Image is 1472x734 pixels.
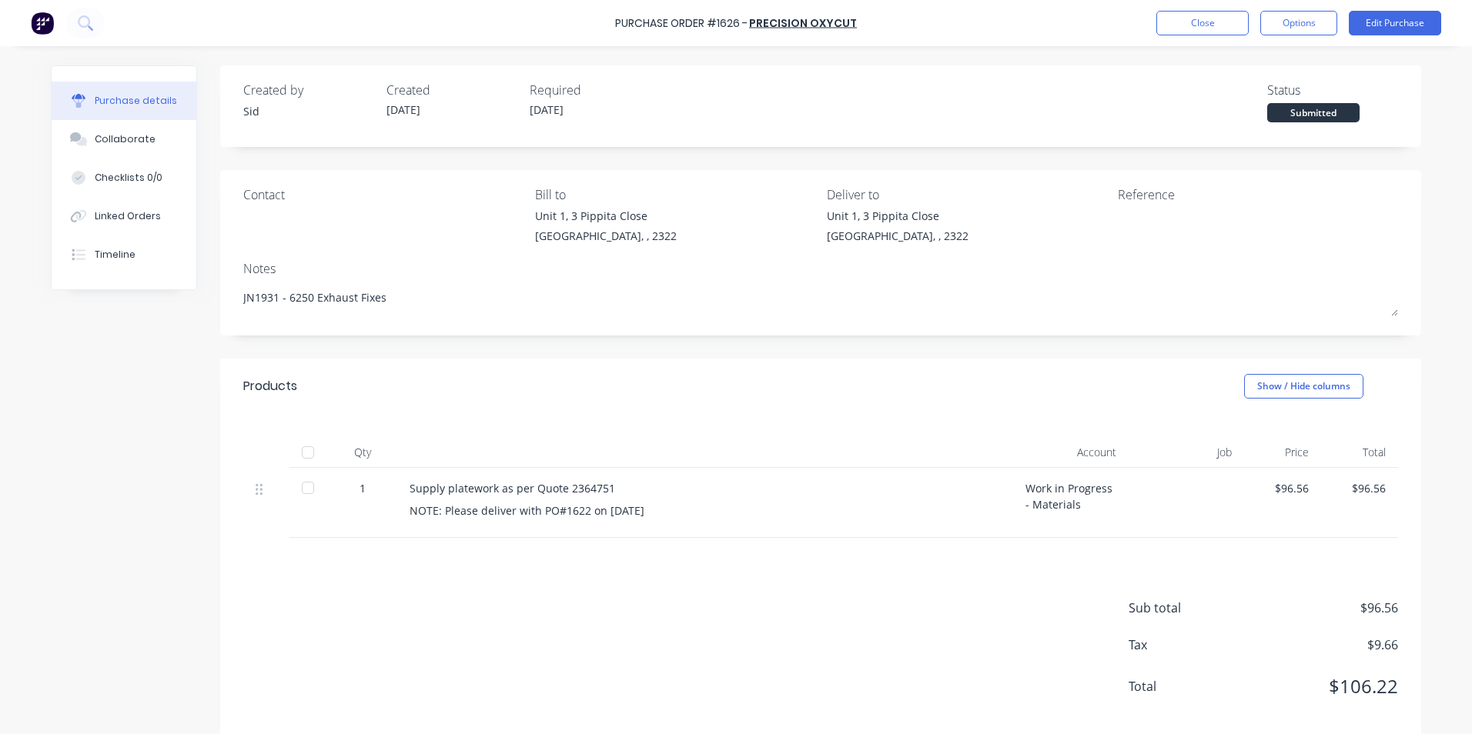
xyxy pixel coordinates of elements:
span: $9.66 [1244,636,1398,654]
div: Collaborate [95,132,156,146]
button: Close [1156,11,1249,35]
span: $96.56 [1244,599,1398,617]
div: Unit 1, 3 Pippita Close [827,208,969,224]
button: Collaborate [52,120,196,158]
div: 1 [340,480,385,496]
div: Notes [243,259,1398,278]
div: Total [1321,437,1398,468]
div: Purchase details [95,94,177,108]
span: Sub total [1129,599,1244,617]
div: Reference [1118,185,1398,204]
img: Factory [31,12,54,35]
button: Checklists 0/0 [52,158,196,197]
div: Linked Orders [95,209,161,223]
div: Timeline [95,248,135,262]
div: $96.56 [1333,480,1386,496]
span: Tax [1129,636,1244,654]
div: Qty [328,437,397,468]
button: Timeline [52,235,196,274]
div: Supply platework as per Quote 2364751 [410,480,1001,496]
button: Options [1260,11,1337,35]
span: Total [1129,677,1244,696]
span: $106.22 [1244,672,1398,700]
div: Contact [243,185,524,204]
button: Linked Orders [52,197,196,235]
div: $96.56 [1256,480,1309,496]
div: Purchase Order #1626 - [615,15,748,32]
div: Work in Progress - Materials [1013,468,1129,538]
div: Job [1129,437,1244,468]
div: Required [530,81,661,99]
div: [GEOGRAPHIC_DATA], , 2322 [535,228,677,244]
div: Unit 1, 3 Pippita Close [535,208,677,224]
div: NOTE: Please deliver with PO#1622 on [DATE] [410,502,1001,519]
div: Checklists 0/0 [95,171,162,185]
button: Edit Purchase [1349,11,1441,35]
button: Show / Hide columns [1244,374,1363,399]
div: Submitted [1267,103,1360,122]
button: Purchase details [52,82,196,120]
div: Products [243,377,297,395]
div: Created by [243,81,374,99]
div: Status [1267,81,1398,99]
div: Deliver to [827,185,1107,204]
div: [GEOGRAPHIC_DATA], , 2322 [827,228,969,244]
div: Created [386,81,517,99]
textarea: JN1931 - 6250 Exhaust Fixes [243,282,1398,316]
a: Precision Oxycut [749,15,857,31]
div: Sid [243,103,374,119]
div: Price [1244,437,1321,468]
div: Bill to [535,185,815,204]
div: Account [1013,437,1129,468]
